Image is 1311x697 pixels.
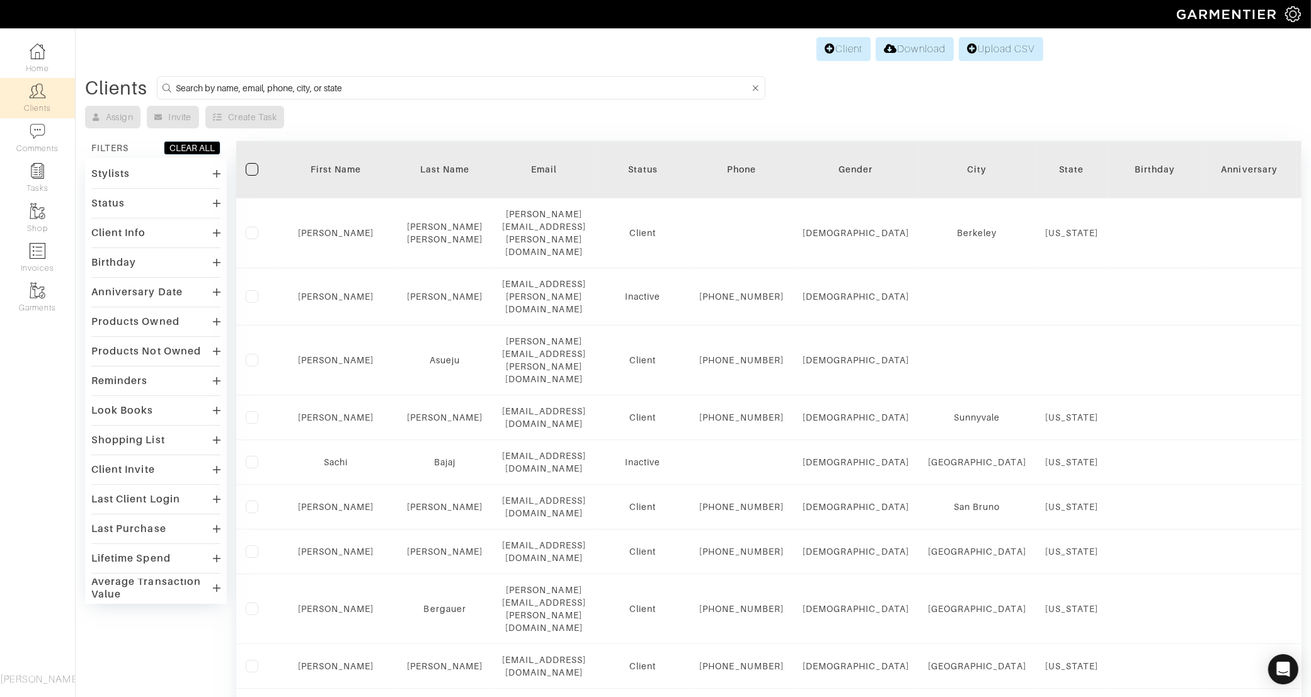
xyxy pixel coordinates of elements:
[1285,6,1301,22] img: gear-icon-white-bd11855cb880d31180b6d7d6211b90ccbf57a29d726f0c71d8c61bd08dd39cc2.png
[91,434,165,446] div: Shopping List
[605,354,680,366] div: Client
[699,501,784,513] div: [PHONE_NUMBER]
[803,660,909,672] div: [DEMOGRAPHIC_DATA]
[30,163,45,179] img: reminder-icon-8004d30b9f0a5d33ae49ab947aed9ed385cf756f9e5892f1edd6e32f2345188e.png
[91,463,155,476] div: Client Invite
[91,167,130,180] div: Stylists
[928,660,1026,672] div: [GEOGRAPHIC_DATA]
[298,228,374,238] a: [PERSON_NAME]
[1045,163,1099,176] div: State
[699,163,784,176] div: Phone
[30,243,45,259] img: orders-icon-0abe47150d42831381b5fb84f609e132dff9fe21cb692f30cb5eec754e2cba89.png
[91,493,180,506] div: Last Client Login
[502,450,587,475] div: [EMAIL_ADDRESS][DOMAIN_NAME]
[502,208,587,258] div: [PERSON_NAME][EMAIL_ADDRESS][PERSON_NAME][DOMAIN_NAME]
[298,355,374,365] a: [PERSON_NAME]
[876,37,953,61] a: Download
[1202,141,1297,198] th: Toggle SortBy
[164,141,220,155] button: CLEAR ALL
[30,83,45,99] img: clients-icon-6bae9207a08558b7cb47a8932f037763ab4055f8c8b6bfacd5dc20c3e0201464.png
[699,660,784,672] div: [PHONE_NUMBER]
[1045,411,1099,424] div: [US_STATE]
[605,411,680,424] div: Client
[1045,456,1099,468] div: [US_STATE]
[1045,603,1099,615] div: [US_STATE]
[502,405,587,430] div: [EMAIL_ADDRESS][DOMAIN_NAME]
[1268,654,1298,684] div: Open Intercom Messenger
[502,335,587,385] div: [PERSON_NAME][EMAIL_ADDRESS][PERSON_NAME][DOMAIN_NAME]
[502,584,587,634] div: [PERSON_NAME][EMAIL_ADDRESS][PERSON_NAME][DOMAIN_NAME]
[928,603,1026,615] div: [GEOGRAPHIC_DATA]
[803,545,909,558] div: [DEMOGRAPHIC_DATA]
[605,227,680,239] div: Client
[502,539,587,564] div: [EMAIL_ADDRESS][DOMAIN_NAME]
[928,163,1026,176] div: City
[407,412,483,422] a: [PERSON_NAME]
[407,502,483,512] a: [PERSON_NAME]
[298,547,374,557] a: [PERSON_NAME]
[91,345,201,358] div: Products Not Owned
[1045,545,1099,558] div: [US_STATE]
[605,501,680,513] div: Client
[793,141,919,198] th: Toggle SortBy
[1045,501,1099,513] div: [US_STATE]
[502,163,587,176] div: Email
[91,197,125,210] div: Status
[605,163,680,176] div: Status
[424,604,466,614] a: Bergauer
[605,290,680,303] div: Inactive
[91,256,136,269] div: Birthday
[91,286,183,298] div: Anniversary Date
[1108,141,1202,198] th: Toggle SortBy
[1117,163,1193,176] div: Birthday
[1045,227,1099,239] div: [US_STATE]
[407,661,483,671] a: [PERSON_NAME]
[928,227,1026,239] div: Berkeley
[699,354,784,366] div: [PHONE_NUMBER]
[85,82,147,94] div: Clients
[91,523,166,535] div: Last Purchase
[928,545,1026,558] div: [GEOGRAPHIC_DATA]
[407,222,483,244] a: [PERSON_NAME] [PERSON_NAME]
[274,141,398,198] th: Toggle SortBy
[928,411,1026,424] div: Sunnyvale
[91,375,147,387] div: Reminders
[30,203,45,219] img: garments-icon-b7da505a4dc4fd61783c78ac3ca0ef83fa9d6f193b1c9dc38574b1d14d53ca28.png
[502,278,587,315] div: [EMAIL_ADDRESS][PERSON_NAME][DOMAIN_NAME]
[502,494,587,519] div: [EMAIL_ADDRESS][DOMAIN_NAME]
[430,355,460,365] a: Asueju
[928,456,1026,468] div: [GEOGRAPHIC_DATA]
[605,545,680,558] div: Client
[605,603,680,615] div: Client
[169,142,215,154] div: CLEAR ALL
[803,603,909,615] div: [DEMOGRAPHIC_DATA]
[699,290,784,303] div: [PHONE_NUMBER]
[283,163,388,176] div: First Name
[407,547,483,557] a: [PERSON_NAME]
[1045,660,1099,672] div: [US_STATE]
[959,37,1043,61] a: Upload CSV
[176,80,749,96] input: Search by name, email, phone, city, or state
[803,501,909,513] div: [DEMOGRAPHIC_DATA]
[803,354,909,366] div: [DEMOGRAPHIC_DATA]
[803,290,909,303] div: [DEMOGRAPHIC_DATA]
[91,552,171,565] div: Lifetime Spend
[407,292,483,302] a: [PERSON_NAME]
[434,457,455,467] a: Bajaj
[803,163,909,176] div: Gender
[91,227,146,239] div: Client Info
[699,411,784,424] div: [PHONE_NUMBER]
[298,412,374,422] a: [PERSON_NAME]
[605,456,680,468] div: Inactive
[91,142,129,154] div: FILTERS
[324,457,348,467] a: Sachi
[803,456,909,468] div: [DEMOGRAPHIC_DATA]
[816,37,871,61] a: Client
[91,315,180,328] div: Products Owned
[407,163,483,176] div: Last Name
[928,501,1026,513] div: San Bruno
[298,661,374,671] a: [PERSON_NAME]
[699,545,784,558] div: [PHONE_NUMBER]
[30,43,45,59] img: dashboard-icon-dbcd8f5a0b271acd01030246c82b418ddd0df26cd7fceb0bd07c9910d44c42f6.png
[298,604,374,614] a: [PERSON_NAME]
